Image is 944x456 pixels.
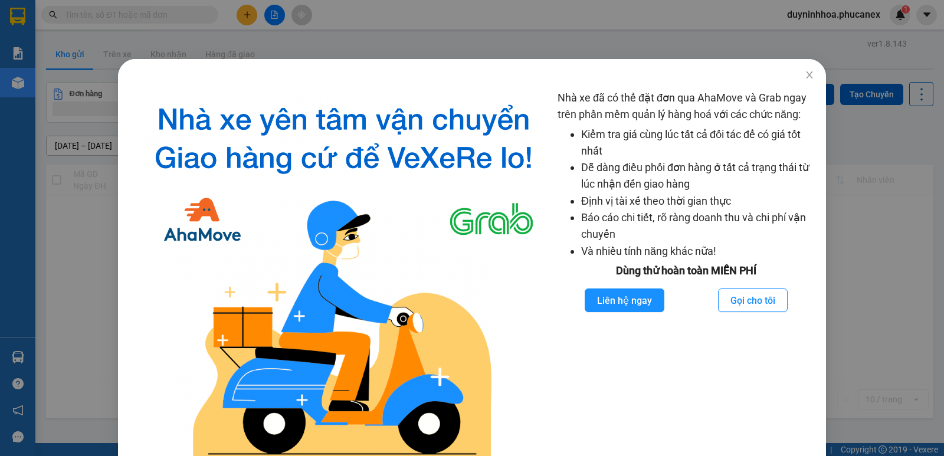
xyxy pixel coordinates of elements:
div: Dùng thử hoàn toàn MIỄN PHÍ [558,263,814,279]
li: Dễ dàng điều phối đơn hàng ở tất cả trạng thái từ lúc nhận đến giao hàng [581,159,814,193]
li: Báo cáo chi tiết, rõ ràng doanh thu và chi phí vận chuyển [581,209,814,243]
li: Và nhiều tính năng khác nữa! [581,243,814,260]
button: Liên hệ ngay [585,288,664,312]
button: Close [793,59,826,92]
li: Định vị tài xế theo thời gian thực [581,193,814,209]
span: close [805,70,814,80]
span: Liên hệ ngay [597,293,652,308]
span: Gọi cho tôi [730,293,775,308]
button: Gọi cho tôi [718,288,788,312]
li: Kiểm tra giá cùng lúc tất cả đối tác để có giá tốt nhất [581,126,814,160]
